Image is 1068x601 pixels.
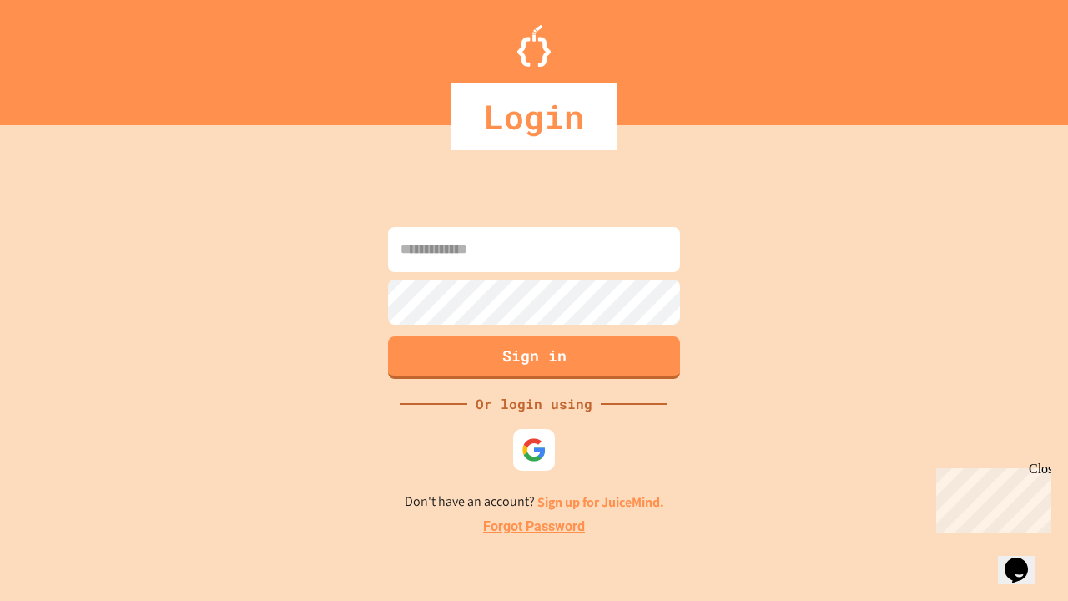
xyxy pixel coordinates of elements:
button: Sign in [388,336,680,379]
a: Forgot Password [483,517,585,537]
iframe: chat widget [998,534,1051,584]
iframe: chat widget [929,462,1051,533]
img: Logo.svg [517,25,551,67]
div: Login [451,83,617,150]
div: Chat with us now!Close [7,7,115,106]
div: Or login using [467,394,601,414]
p: Don't have an account? [405,492,664,513]
a: Sign up for JuiceMind. [537,493,664,511]
img: google-icon.svg [521,437,547,462]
